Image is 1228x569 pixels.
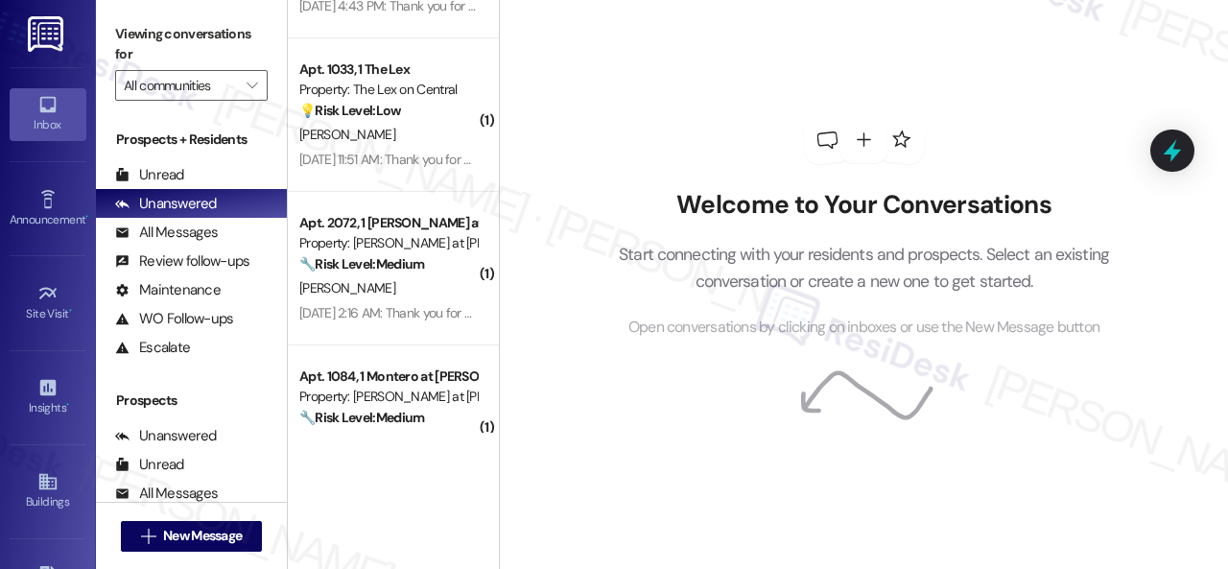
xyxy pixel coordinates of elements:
[299,367,477,387] div: Apt. 1084, 1 Montero at [PERSON_NAME]
[115,338,190,358] div: Escalate
[10,88,86,140] a: Inbox
[299,255,424,273] strong: 🔧 Risk Level: Medium
[115,280,221,300] div: Maintenance
[115,426,217,446] div: Unanswered
[299,102,401,119] strong: 💡 Risk Level: Low
[10,465,86,517] a: Buildings
[66,398,69,412] span: •
[299,409,424,426] strong: 🔧 Risk Level: Medium
[247,78,257,93] i: 
[115,19,268,70] label: Viewing conversations for
[299,80,477,100] div: Property: The Lex on Central
[299,126,395,143] span: [PERSON_NAME]
[85,210,88,224] span: •
[115,251,249,272] div: Review follow-ups
[10,371,86,423] a: Insights •
[299,279,395,296] span: [PERSON_NAME]
[115,194,217,214] div: Unanswered
[124,70,237,101] input: All communities
[299,387,477,407] div: Property: [PERSON_NAME] at [PERSON_NAME]
[628,316,1099,340] span: Open conversations by clicking on inboxes or use the New Message button
[96,130,287,150] div: Prospects + Residents
[69,304,72,318] span: •
[96,391,287,411] div: Prospects
[115,309,233,329] div: WO Follow-ups
[590,190,1139,221] h2: Welcome to Your Conversations
[115,165,184,185] div: Unread
[115,455,184,475] div: Unread
[141,529,155,544] i: 
[299,59,477,80] div: Apt. 1033, 1 The Lex
[28,16,67,52] img: ResiDesk Logo
[163,526,242,546] span: New Message
[590,241,1139,296] p: Start connecting with your residents and prospects. Select an existing conversation or create a n...
[115,223,218,243] div: All Messages
[115,484,218,504] div: All Messages
[299,213,477,233] div: Apt. 2072, 1 [PERSON_NAME] at [PERSON_NAME]
[121,521,263,552] button: New Message
[10,277,86,329] a: Site Visit •
[299,233,477,253] div: Property: [PERSON_NAME] at [PERSON_NAME]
